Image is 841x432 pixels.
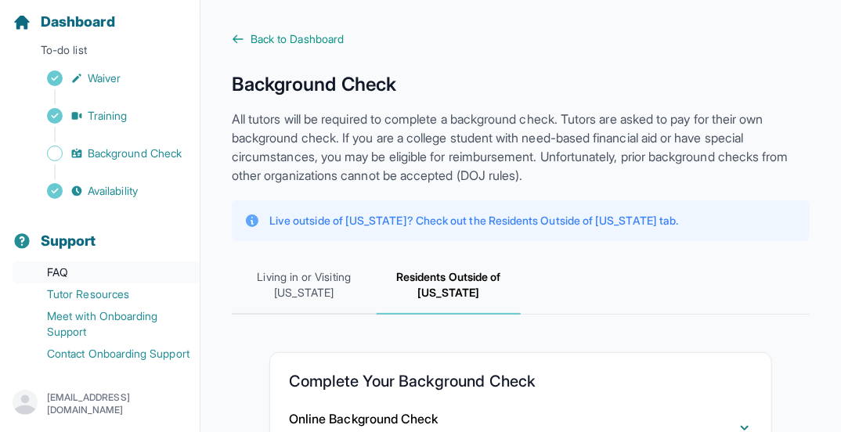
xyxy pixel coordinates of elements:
[13,142,200,164] a: Background Check
[13,261,200,283] a: FAQ
[13,180,200,202] a: Availability
[41,11,115,33] span: Dashboard
[13,305,200,343] a: Meet with Onboarding Support
[88,70,121,86] span: Waiver
[47,391,187,416] p: [EMAIL_ADDRESS][DOMAIN_NAME]
[88,146,182,161] span: Background Check
[13,67,200,89] a: Waiver
[251,31,344,47] span: Back to Dashboard
[269,213,678,229] p: Live outside of [US_STATE]? Check out the Residents Outside of [US_STATE] tab.
[88,183,138,199] span: Availability
[232,257,810,315] nav: Tabs
[13,343,200,365] a: Contact Onboarding Support
[88,108,128,124] span: Training
[232,72,810,97] h1: Background Check
[6,205,193,258] button: Support
[232,31,810,47] a: Back to Dashboard
[232,110,810,185] p: All tutors will be required to complete a background check. Tutors are asked to pay for their own...
[6,42,193,64] p: To-do list
[13,11,115,33] a: Dashboard
[13,105,200,127] a: Training
[13,390,187,418] button: [EMAIL_ADDRESS][DOMAIN_NAME]
[289,411,439,427] span: Online Background Check
[289,372,753,397] h2: Complete Your Background Check
[232,257,377,315] span: Living in or Visiting [US_STATE]
[13,283,200,305] a: Tutor Resources
[377,257,522,315] span: Residents Outside of [US_STATE]
[41,230,96,252] span: Support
